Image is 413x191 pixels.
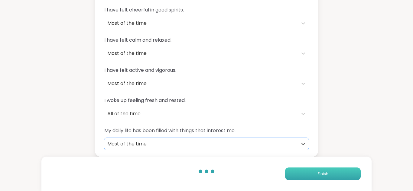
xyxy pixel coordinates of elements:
[107,110,295,117] div: All of the time
[104,6,309,14] span: I have felt cheerful in good spirits.
[107,50,295,57] div: Most of the time
[107,140,295,148] div: Most of the time
[318,171,328,177] span: Finish
[104,127,309,134] span: My daily life has been filled with things that interest me.
[104,67,309,74] span: I have felt active and vigorous.
[107,80,295,87] div: Most of the time
[285,167,361,180] button: Finish
[104,97,309,104] span: I woke up feeling fresh and rested.
[107,20,295,27] div: Most of the time
[104,37,309,44] span: I have felt calm and relaxed.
